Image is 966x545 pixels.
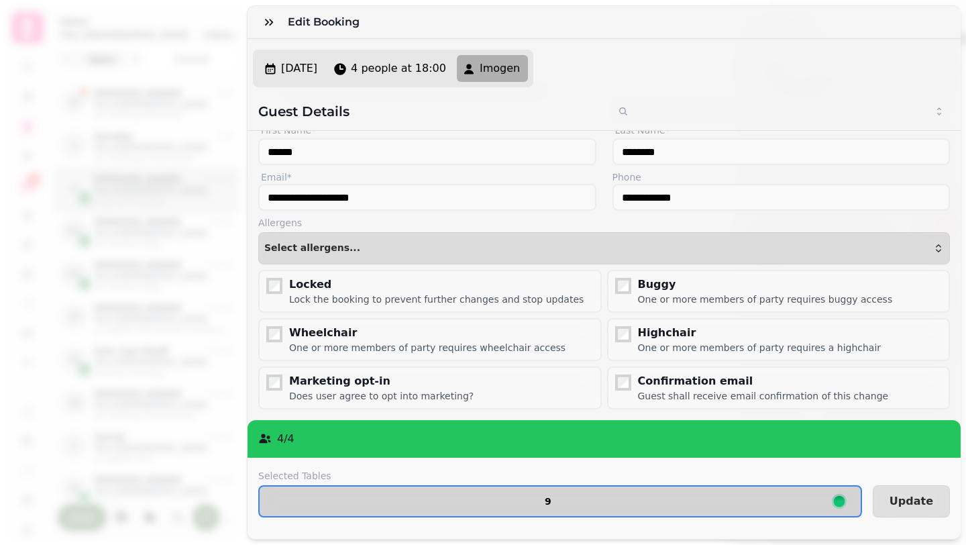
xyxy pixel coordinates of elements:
div: Confirmation email [638,373,889,389]
p: 9 [545,497,551,506]
label: Phone [612,170,951,184]
div: Marketing opt-in [289,373,474,389]
div: Does user agree to opt into marketing? [289,389,474,403]
div: Wheelchair [289,325,566,341]
div: Lock the booking to prevent further changes and stop updates [289,293,584,306]
h2: Guest Details [258,102,599,121]
label: Email* [258,170,596,184]
span: Update [890,496,933,507]
p: 4 / 4 [277,431,294,447]
div: One or more members of party requires wheelchair access [289,341,566,354]
div: Highchair [638,325,881,341]
div: One or more members of party requires a highchair [638,341,881,354]
span: [DATE] [281,60,317,77]
button: Select allergens... [258,232,950,264]
h3: Edit Booking [288,14,365,30]
span: 4 people at 18:00 [351,60,446,77]
div: Buggy [638,277,893,293]
div: Locked [289,277,584,293]
button: Update [873,485,950,517]
div: One or more members of party requires buggy access [638,293,893,306]
label: Allergens [258,216,950,230]
span: Imogen [480,60,520,77]
div: Guest shall receive email confirmation of this change [638,389,889,403]
label: Selected Tables [258,469,862,483]
button: 9 [258,485,862,517]
span: Select allergens... [264,243,360,254]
